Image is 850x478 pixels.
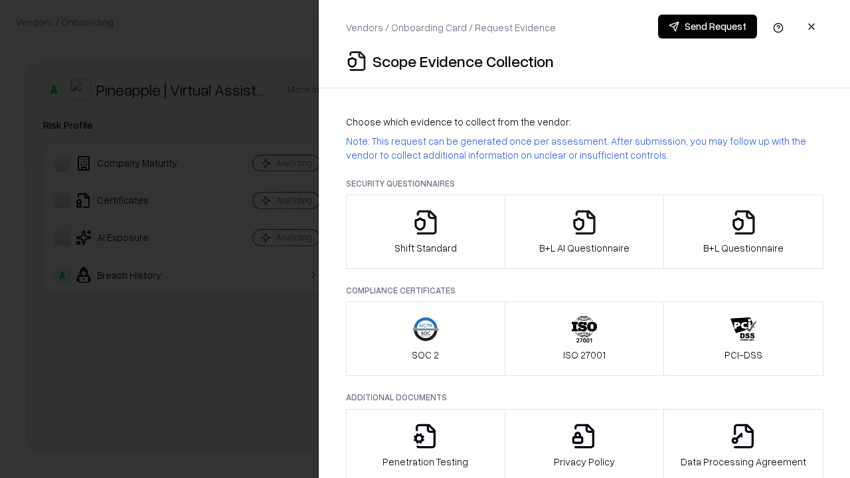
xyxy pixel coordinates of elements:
p: ISO 27001 [563,348,606,362]
button: PCI-DSS [663,301,823,376]
button: Send Request [658,15,757,39]
button: B+L Questionnaire [663,195,823,269]
button: B+L AI Questionnaire [505,195,665,269]
p: PCI-DSS [724,348,762,362]
p: Note: This request can be generated once per assessment. After submission, you may follow up with... [346,134,823,162]
p: Choose which evidence to collect from the vendor: [346,115,823,129]
p: B+L Questionnaire [703,241,784,255]
button: ISO 27001 [505,301,665,376]
button: Shift Standard [346,195,505,269]
p: Privacy Policy [554,455,615,469]
p: Additional Documents [346,392,823,403]
p: Data Processing Agreement [681,455,806,469]
button: SOC 2 [346,301,505,376]
p: B+L AI Questionnaire [539,241,630,255]
p: Vendors / Onboarding Card / Request Evidence [346,21,556,35]
p: Shift Standard [394,241,457,255]
p: Scope Evidence Collection [373,50,554,72]
p: SOC 2 [412,348,439,362]
p: Compliance Certificates [346,285,823,296]
p: Penetration Testing [382,455,468,469]
p: Security Questionnaires [346,178,823,189]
